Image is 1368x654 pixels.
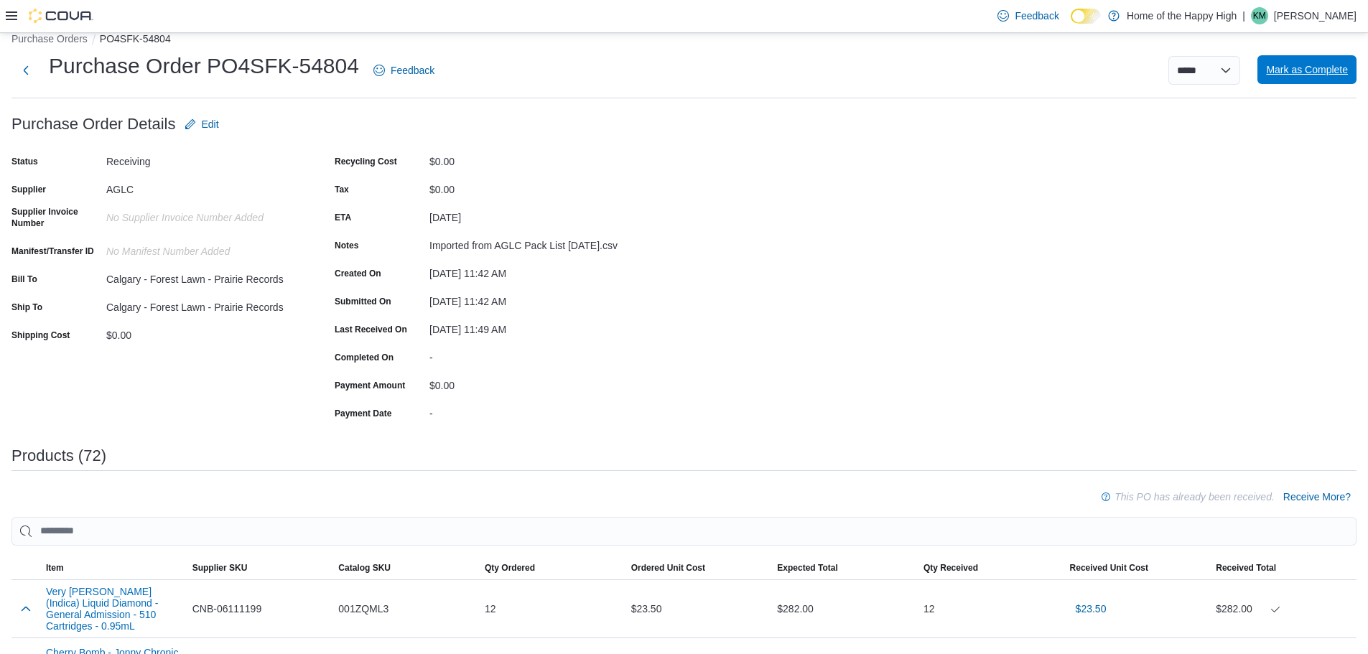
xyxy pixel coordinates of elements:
div: $282.00 [771,594,918,623]
button: Catalog SKU [332,556,479,579]
button: Very [PERSON_NAME] (Indica) Liquid Diamond - General Admission - 510 Cartridges - 0.95mL [46,586,181,632]
label: Tax [335,184,349,195]
div: No Supplier Invoice Number added [106,206,299,223]
div: Calgary - Forest Lawn - Prairie Records [106,296,299,313]
label: Last Received On [335,324,407,335]
span: $23.50 [1076,602,1107,616]
label: Manifest/Transfer ID [11,246,94,257]
span: Feedback [1015,9,1058,23]
a: Feedback [368,56,440,85]
input: Dark Mode [1071,9,1101,24]
span: CNB-06111199 [192,600,262,617]
div: [DATE] [429,206,622,223]
span: 001ZQML3 [338,600,388,617]
button: $23.50 [1070,594,1112,623]
div: Calgary - Forest Lawn - Prairie Records [106,268,299,285]
label: Recycling Cost [335,156,397,167]
label: Supplier Invoice Number [11,206,101,229]
span: Received Total [1216,562,1276,574]
nav: An example of EuiBreadcrumbs [11,32,1357,49]
img: Cova [29,9,93,23]
label: Supplier [11,184,46,195]
span: Feedback [391,63,434,78]
div: 12 [918,594,1064,623]
button: Edit [179,110,225,139]
div: $0.00 [429,150,622,167]
button: Received Unit Cost [1064,556,1211,579]
div: $0.00 [429,374,622,391]
button: Receive More? [1278,482,1357,511]
div: $0.00 [429,178,622,195]
label: ETA [335,212,351,223]
span: Edit [202,117,219,131]
button: Ordered Unit Cost [625,556,772,579]
label: Notes [335,240,358,251]
div: Imported from AGLC Pack List [DATE].csv [429,234,622,251]
span: Qty Received [923,562,978,574]
span: Catalog SKU [338,562,391,574]
button: Expected Total [771,556,918,579]
div: [DATE] 11:42 AM [429,290,622,307]
button: Item [40,556,187,579]
div: No Manifest Number added [106,240,299,257]
p: This PO has already been received. [1115,488,1275,505]
div: Receiving [106,150,299,167]
div: - [429,346,622,363]
span: Ordered Unit Cost [631,562,705,574]
p: [PERSON_NAME] [1274,7,1357,24]
span: Expected Total [777,562,837,574]
label: Payment Amount [335,380,405,391]
label: Completed On [335,352,394,363]
span: Receive More? [1283,490,1351,504]
h1: Purchase Order PO4SFK-54804 [49,52,359,80]
span: Mark as Complete [1266,62,1348,77]
p: Home of the Happy High [1127,7,1237,24]
label: Payment Date [335,408,391,419]
span: Supplier SKU [192,562,248,574]
div: [DATE] 11:49 AM [429,318,622,335]
button: Received Total [1210,556,1357,579]
button: PO4SFK-54804 [100,33,171,45]
label: Submitted On [335,296,391,307]
label: Ship To [11,302,42,313]
label: Bill To [11,274,37,285]
span: Received Unit Cost [1070,562,1148,574]
span: KM [1253,7,1266,24]
label: Created On [335,268,381,279]
label: Status [11,156,38,167]
button: Mark as Complete [1257,55,1357,84]
label: Shipping Cost [11,330,70,341]
div: AGLC [106,178,299,195]
button: Qty Ordered [479,556,625,579]
div: Kiona Moul [1251,7,1268,24]
span: Item [46,562,64,574]
button: Purchase Orders [11,33,88,45]
span: Qty Ordered [485,562,535,574]
p: | [1242,7,1245,24]
div: - [429,402,622,419]
a: Feedback [992,1,1064,30]
h3: Products (72) [11,447,106,464]
button: Qty Received [918,556,1064,579]
div: $23.50 [625,594,772,623]
div: 12 [479,594,625,623]
div: $282.00 [1216,600,1351,617]
button: Supplier SKU [187,556,333,579]
div: [DATE] 11:42 AM [429,262,622,279]
h3: Purchase Order Details [11,116,176,133]
div: $0.00 [106,324,299,341]
button: Next [11,56,40,85]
